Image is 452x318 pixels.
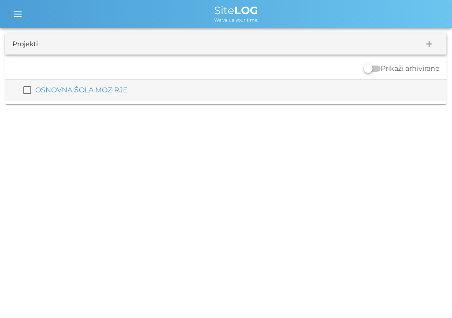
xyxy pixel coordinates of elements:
span: We value your time. [214,17,258,23]
span: Site [214,4,258,17]
div: Pripomoček za klepet [326,223,452,318]
div: Projekti [12,39,38,49]
i: add [424,39,434,49]
i: menu [12,9,23,19]
button: check_box_outline_blank [22,85,33,95]
iframe: Chat Widget [326,223,452,318]
a: OSNOVNA ŠOLA MOZIRJE [35,86,128,94]
b: LOG [234,4,258,17]
label: Prikaži arhivirane [381,64,440,73]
